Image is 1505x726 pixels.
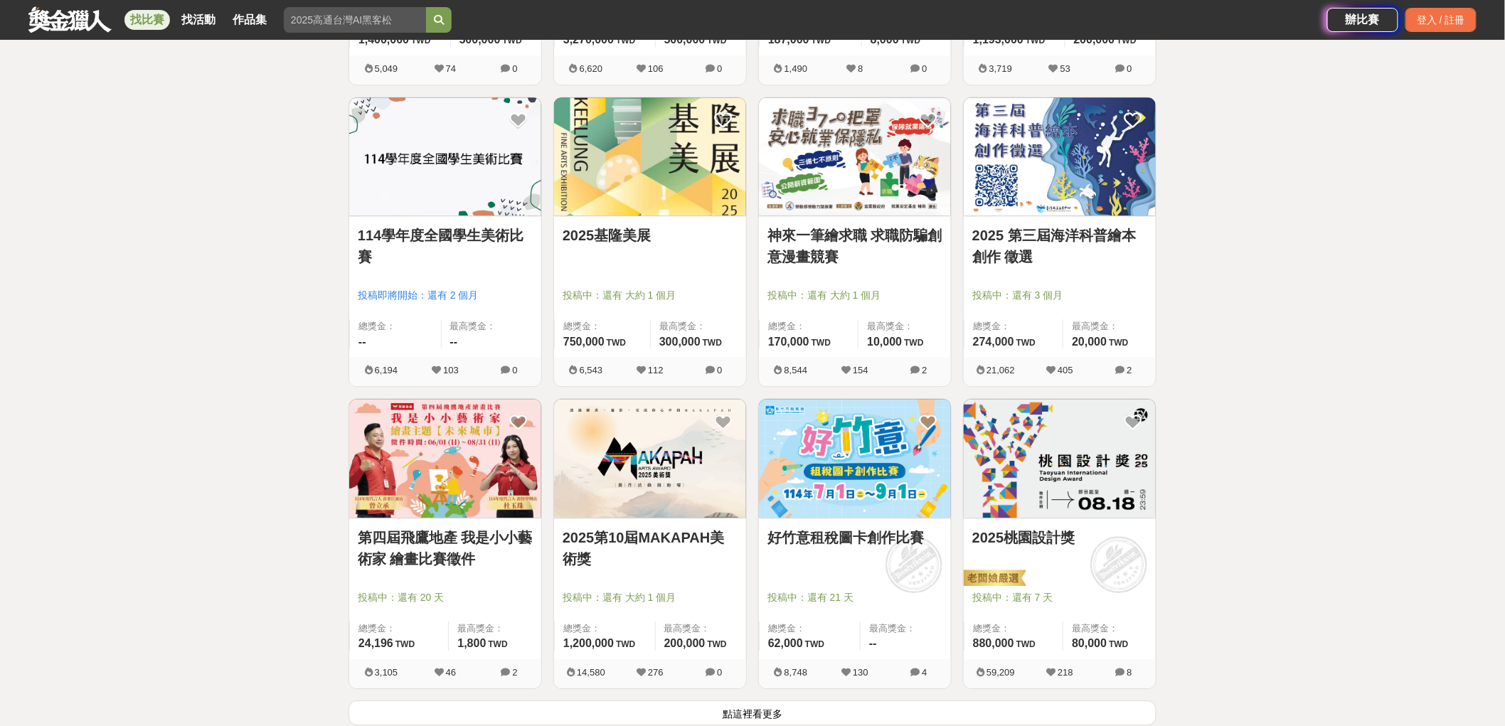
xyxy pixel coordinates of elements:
span: 2 [512,667,517,678]
span: 3,105 [375,667,398,678]
a: 2025 第三屆海洋科普繪本創作 徵選 [972,225,1147,267]
span: 3,719 [989,63,1013,74]
img: Cover Image [964,97,1156,216]
span: 154 [853,365,868,375]
span: TWD [1117,36,1137,46]
span: 1,800 [457,637,486,649]
a: 2025第10屆MAKAPAH美術獎 [563,527,738,570]
span: 170,000 [768,336,809,348]
a: 2025基隆美展 [563,225,738,246]
span: 總獎金： [358,621,440,636]
span: TWD [901,36,920,46]
a: Cover Image [349,97,541,217]
span: 8 [1127,667,1132,678]
span: 80,000 [1072,637,1107,649]
span: 4 [922,667,927,678]
span: 投稿中：還有 3 個月 [972,288,1147,303]
span: 300,000 [659,336,701,348]
span: 最高獎金： [1072,319,1147,333]
span: 投稿中：還有 大約 1 個月 [767,288,942,303]
span: TWD [616,36,635,46]
span: 59,209 [987,667,1015,678]
input: 2025高通台灣AI黑客松 [284,7,426,33]
span: 20,000 [1072,336,1107,348]
span: 5,049 [375,63,398,74]
span: TWD [703,338,722,348]
span: 投稿中：還有 大約 1 個月 [563,590,738,605]
span: 62,000 [768,637,803,649]
a: 2025桃園設計獎 [972,527,1147,548]
span: TWD [1109,639,1128,649]
span: 405 [1058,365,1073,375]
span: 880,000 [973,637,1014,649]
a: 找比賽 [124,10,170,30]
span: 1,200,000 [563,637,614,649]
span: TWD [1016,338,1036,348]
span: TWD [708,36,727,46]
span: 6,194 [375,365,398,375]
span: 總獎金： [973,621,1054,636]
span: 0 [717,667,722,678]
span: 0 [717,365,722,375]
span: TWD [708,639,727,649]
button: 點這裡看更多 [349,700,1156,725]
span: TWD [503,36,522,46]
span: TWD [812,338,831,348]
span: TWD [489,639,508,649]
a: Cover Image [759,97,951,217]
span: 0 [922,63,927,74]
span: TWD [616,639,635,649]
span: 投稿中：還有 21 天 [767,590,942,605]
span: TWD [395,639,415,649]
span: TWD [411,36,430,46]
a: Cover Image [554,399,746,518]
span: 總獎金： [563,319,642,333]
span: 最高獎金： [869,621,942,636]
a: 神來一筆繪求職 求職防騙創意漫畫競賽 [767,225,942,267]
span: 53 [1060,63,1070,74]
a: Cover Image [964,399,1156,518]
span: TWD [812,36,831,46]
span: 最高獎金： [659,319,738,333]
a: 作品集 [227,10,272,30]
img: Cover Image [349,97,541,216]
span: 0 [1127,63,1132,74]
span: 0 [512,63,517,74]
span: 46 [446,667,456,678]
span: 24,196 [358,637,393,649]
span: 21,062 [987,365,1015,375]
a: 第四屆飛鷹地產 我是小小藝術家 繪畫比賽徵件 [358,527,533,570]
span: 最高獎金： [664,621,738,636]
span: 106 [648,63,664,74]
span: 最高獎金： [457,621,533,636]
img: Cover Image [554,399,746,518]
span: 投稿即將開始：還有 2 個月 [358,288,533,303]
img: Cover Image [554,97,746,216]
span: TWD [1026,36,1045,46]
span: 10,000 [867,336,902,348]
span: 最高獎金： [867,319,942,333]
span: 103 [443,365,459,375]
img: Cover Image [759,97,951,216]
span: 8 [858,63,863,74]
span: 0 [717,63,722,74]
span: 總獎金： [358,319,432,333]
span: TWD [1016,639,1036,649]
a: 好竹意租稅圖卡創作比賽 [767,527,942,548]
a: 辦比賽 [1327,8,1398,32]
img: Cover Image [349,399,541,518]
a: Cover Image [759,399,951,518]
span: 總獎金： [768,621,851,636]
a: 找活動 [176,10,221,30]
span: 6,620 [580,63,603,74]
span: -- [358,336,366,348]
span: 總獎金： [563,621,647,636]
span: TWD [607,338,626,348]
img: 老闆娘嚴選 [961,569,1026,589]
span: 200,000 [664,637,706,649]
span: TWD [1109,338,1128,348]
span: 投稿中：還有 7 天 [972,590,1147,605]
a: Cover Image [349,399,541,518]
span: 投稿中：還有 20 天 [358,590,533,605]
